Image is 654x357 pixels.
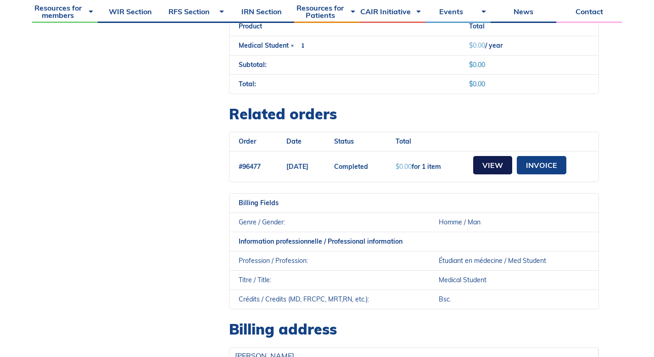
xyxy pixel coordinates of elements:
[430,251,598,270] td: Étudiant en médecine / Med Student
[229,232,598,251] th: Information professionnelle / Professional information
[239,137,256,145] span: Order
[469,80,485,88] span: 0.00
[334,137,354,145] span: Status
[469,61,473,69] span: $
[396,162,412,171] span: 0.00
[460,36,598,55] td: / year
[460,17,598,36] th: Total
[229,194,598,212] th: Billing Fields
[291,41,307,50] strong: × 1
[286,162,308,171] time: 1756659707
[469,41,485,50] span: 0.00
[229,105,599,123] h2: Related orders
[396,162,399,171] span: $
[229,290,430,309] td: Crédits / Credits (MD, FRCPC, MRT,RN, etc.):
[325,151,386,182] td: Completed
[239,162,261,171] a: #96477
[430,270,598,290] td: Medical Student
[517,156,566,174] a: Invoice
[473,156,512,174] a: View
[229,320,599,338] h2: Billing address
[469,41,473,50] span: $
[229,251,430,270] td: Profession / Profession:
[229,212,430,232] td: Genre / Gender:
[430,212,598,232] td: Homme / Man
[229,270,430,290] td: Titre / Title:
[229,17,460,36] th: Product
[239,41,289,50] a: Medical Student
[286,137,302,145] span: Date
[229,55,460,74] th: Subtotal:
[229,74,460,94] th: Total:
[469,61,485,69] span: 0.00
[396,137,411,145] span: Total
[430,290,598,309] td: Bsc.
[386,151,462,182] td: for 1 item
[469,80,473,88] span: $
